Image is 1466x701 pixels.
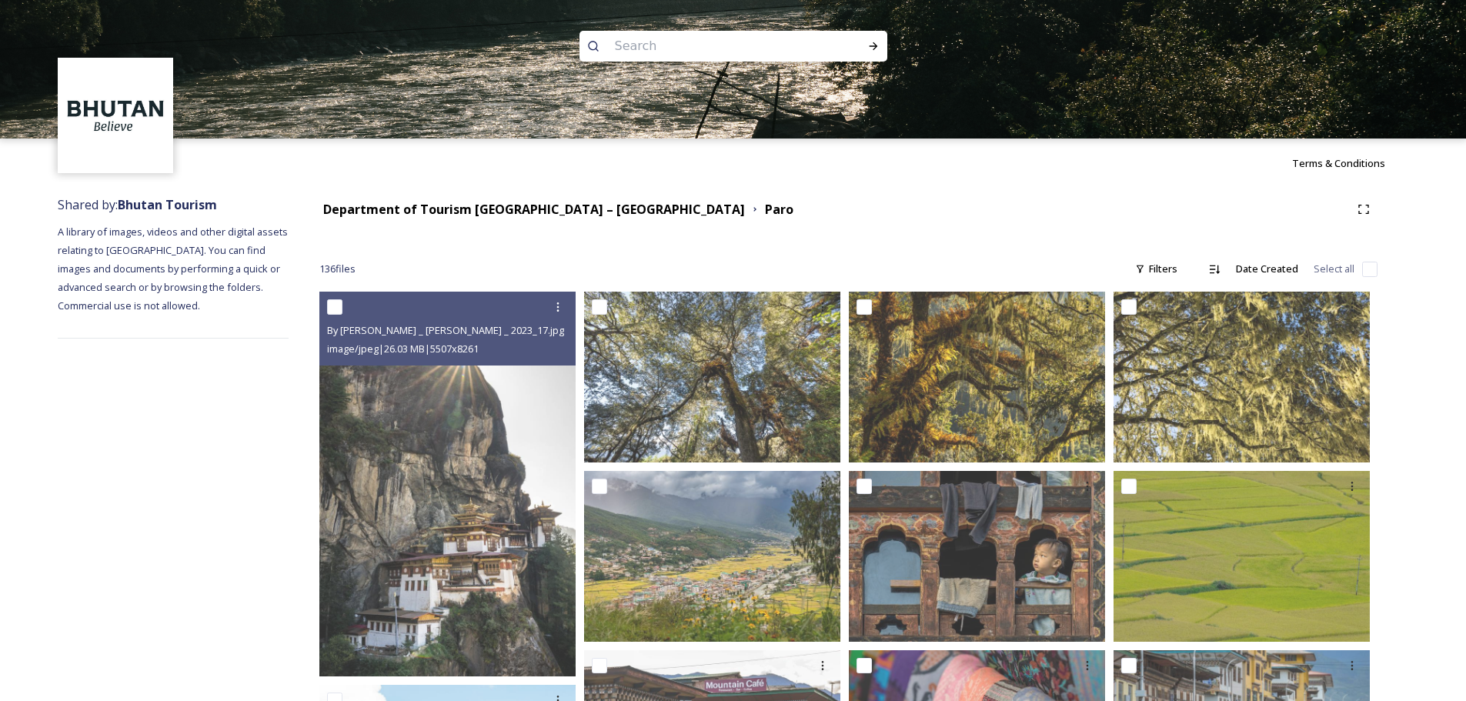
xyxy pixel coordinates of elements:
div: Date Created [1228,254,1306,284]
img: BT_Logo_BB_Lockup_CMYK_High%2520Res.jpg [60,60,172,172]
img: Paro by Marcus Westberg41.jpg [849,471,1105,642]
span: By [PERSON_NAME] _ [PERSON_NAME] _ 2023_17.jpg [327,323,564,337]
strong: Bhutan Tourism [118,196,217,213]
img: By Marcus Westberg _ Paro _ 2023_26.jpg [849,292,1105,462]
span: Select all [1314,262,1354,276]
span: 136 file s [319,262,356,276]
input: Search [607,29,818,63]
img: Paro by Marcus Westberg8.jpg [1114,471,1370,642]
strong: Department of Tourism [GEOGRAPHIC_DATA] – [GEOGRAPHIC_DATA] [323,201,745,218]
img: Paro by Marcus Westberg4.jpg [584,471,840,642]
span: A library of images, videos and other digital assets relating to [GEOGRAPHIC_DATA]. You can find ... [58,225,290,312]
strong: Paro [765,201,793,218]
img: By Marcus Westberg _ Paro _ 2023_17.jpg [319,292,576,676]
span: Terms & Conditions [1292,156,1385,170]
div: Filters [1127,254,1185,284]
span: Shared by: [58,196,217,213]
a: Terms & Conditions [1292,154,1408,172]
img: By Marcus Westberg _ Paro _ 2023_36.jpg [584,292,840,462]
span: image/jpeg | 26.03 MB | 5507 x 8261 [327,342,479,356]
img: By Marcus Westberg _ Paro _ 2023_11.jpg [1114,292,1370,462]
